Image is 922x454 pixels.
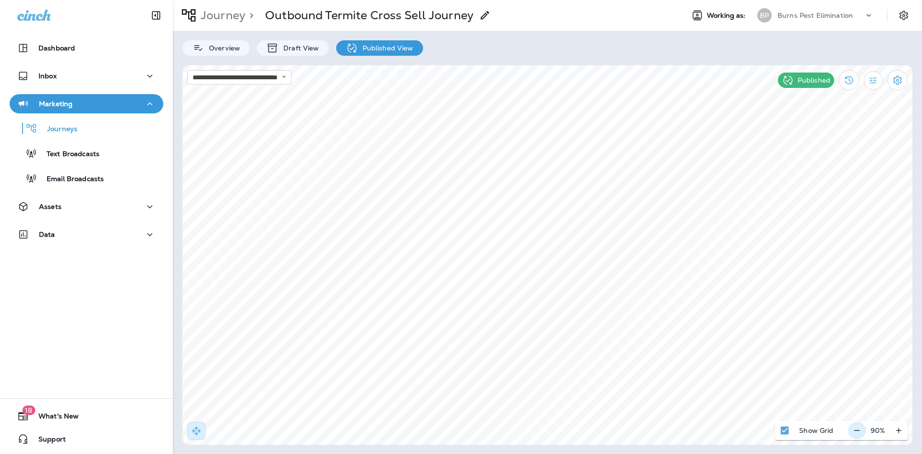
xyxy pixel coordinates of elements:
button: Marketing [10,94,163,113]
button: Email Broadcasts [10,168,163,188]
p: Data [39,231,55,238]
button: Journeys [10,118,163,138]
button: Inbox [10,66,163,86]
button: Text Broadcasts [10,143,163,163]
button: 18What's New [10,406,163,426]
p: 90 % [871,427,885,434]
p: Draft View [279,44,319,52]
button: Filter Statistics [864,71,883,90]
p: Marketing [39,100,73,108]
p: Published [798,76,830,84]
button: Settings [887,70,908,90]
p: Overview [204,44,240,52]
p: Outbound Termite Cross Sell Journey [265,8,473,23]
p: Dashboard [38,44,75,52]
span: What's New [29,412,79,424]
p: Inbox [38,72,57,80]
span: Support [29,435,66,447]
span: 18 [22,405,35,415]
p: Text Broadcasts [37,150,99,159]
p: Journeys [37,125,77,134]
button: Collapse Sidebar [143,6,170,25]
button: Assets [10,197,163,216]
p: Burns Pest Elimination [777,12,853,19]
p: Assets [39,203,61,210]
p: > [245,8,254,23]
button: View Changelog [839,70,859,90]
p: Show Grid [799,427,833,434]
button: Support [10,429,163,449]
p: Journey [197,8,245,23]
p: Published View [358,44,413,52]
p: Email Broadcasts [37,175,104,184]
button: Dashboard [10,38,163,58]
span: Working as: [707,12,748,20]
button: Data [10,225,163,244]
button: Settings [895,7,912,24]
div: BP [757,8,772,23]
